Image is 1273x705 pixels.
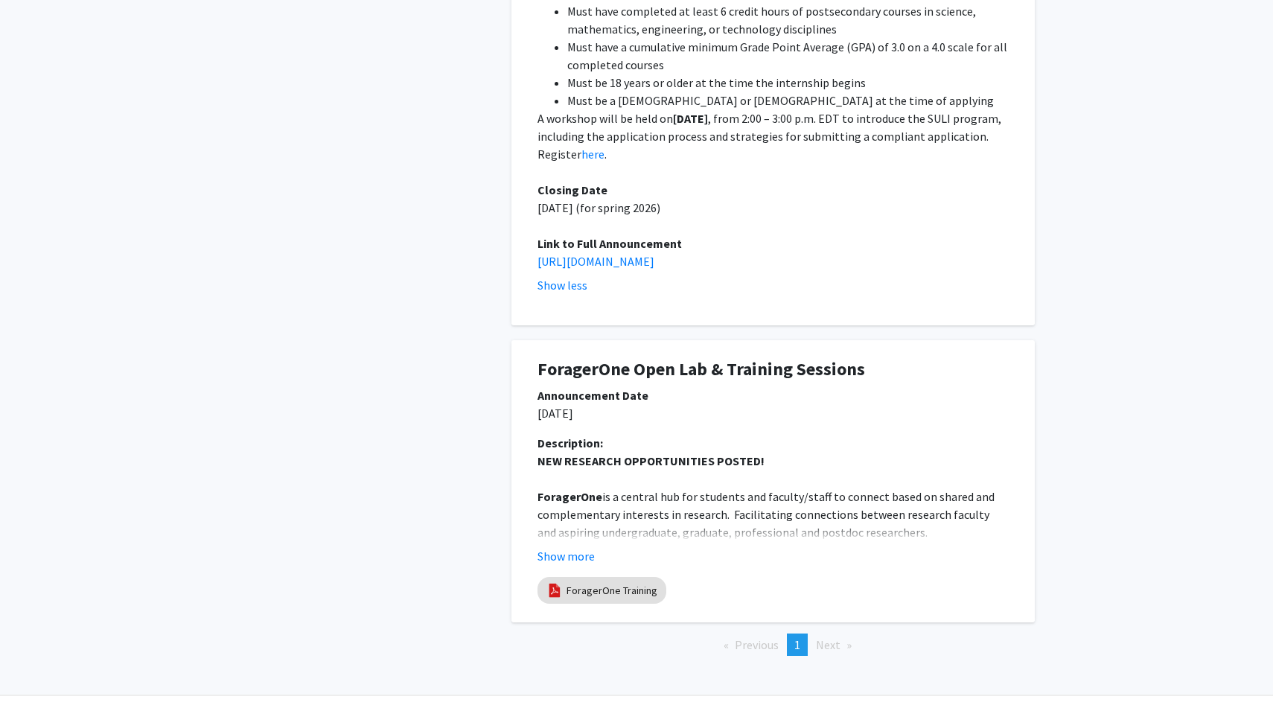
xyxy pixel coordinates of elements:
[537,488,1009,541] p: is a central hub for students and faculty/staff to connect based on shared and complementary inte...
[537,453,765,468] strong: NEW RESEARCH OPPORTUNITIES POSTED!
[581,147,604,162] a: here
[567,2,1009,38] li: Must have completed at least 6 credit hours of postsecondary courses in science, mathematics, eng...
[537,182,607,197] strong: Closing Date
[816,637,840,652] span: Next
[567,583,657,599] a: ForagerOne Training
[537,547,595,565] button: Show more
[537,254,654,269] a: [URL][DOMAIN_NAME]
[537,386,1009,404] div: Announcement Date
[567,92,1009,109] li: Must be a [DEMOGRAPHIC_DATA] or [DEMOGRAPHIC_DATA] at the time of applying
[567,74,1009,92] li: Must be 18 years or older at the time the internship begins
[537,199,1009,217] p: [DATE] (for spring 2026)
[537,404,1009,422] p: [DATE]
[537,236,682,251] strong: Link to Full Announcement
[537,109,1009,163] p: A workshop will be held on , from 2:00 – 3:00 p.m. EDT to introduce the SULI program, including t...
[537,359,1009,380] h1: ForagerOne Open Lab & Training Sessions
[537,489,602,504] strong: ForagerOne
[11,638,63,694] iframe: Chat
[567,38,1009,74] li: Must have a cumulative minimum Grade Point Average (GPA) of 3.0 on a 4.0 scale for all completed ...
[546,582,563,599] img: pdf_icon.png
[794,637,800,652] span: 1
[735,637,779,652] span: Previous
[537,276,587,294] button: Show less
[537,434,1009,452] div: Description:
[673,111,708,126] strong: [DATE]
[511,634,1035,656] ul: Pagination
